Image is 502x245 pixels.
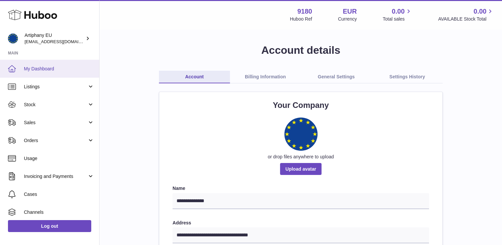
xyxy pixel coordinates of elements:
[24,155,94,162] span: Usage
[372,71,443,83] a: Settings History
[8,34,18,43] img: internalAdmin-9180@internal.huboo.com
[173,185,429,192] label: Name
[392,7,405,16] span: 0.00
[297,7,312,16] strong: 9180
[438,7,494,22] a: 0.00 AVAILABLE Stock Total
[230,71,301,83] a: Billing Information
[473,7,486,16] span: 0.00
[25,39,98,44] span: [EMAIL_ADDRESS][DOMAIN_NAME]
[280,163,322,175] span: Upload avatar
[438,16,494,22] span: AVAILABLE Stock Total
[301,71,372,83] a: General Settings
[24,191,94,198] span: Cases
[290,16,312,22] div: Huboo Ref
[24,120,87,126] span: Sales
[24,137,87,144] span: Orders
[25,32,84,45] div: Artiphany EU
[24,66,94,72] span: My Dashboard
[110,43,491,57] h1: Account details
[24,173,87,180] span: Invoicing and Payments
[24,102,87,108] span: Stock
[8,220,91,232] a: Log out
[24,84,87,90] span: Listings
[284,118,318,151] img: en_square_cef_logo.png
[173,154,429,160] div: or drop files anywhere to upload
[173,220,429,226] label: Address
[173,100,429,111] h2: Your Company
[383,7,412,22] a: 0.00 Total sales
[343,7,357,16] strong: EUR
[383,16,412,22] span: Total sales
[24,209,94,215] span: Channels
[338,16,357,22] div: Currency
[159,71,230,83] a: Account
